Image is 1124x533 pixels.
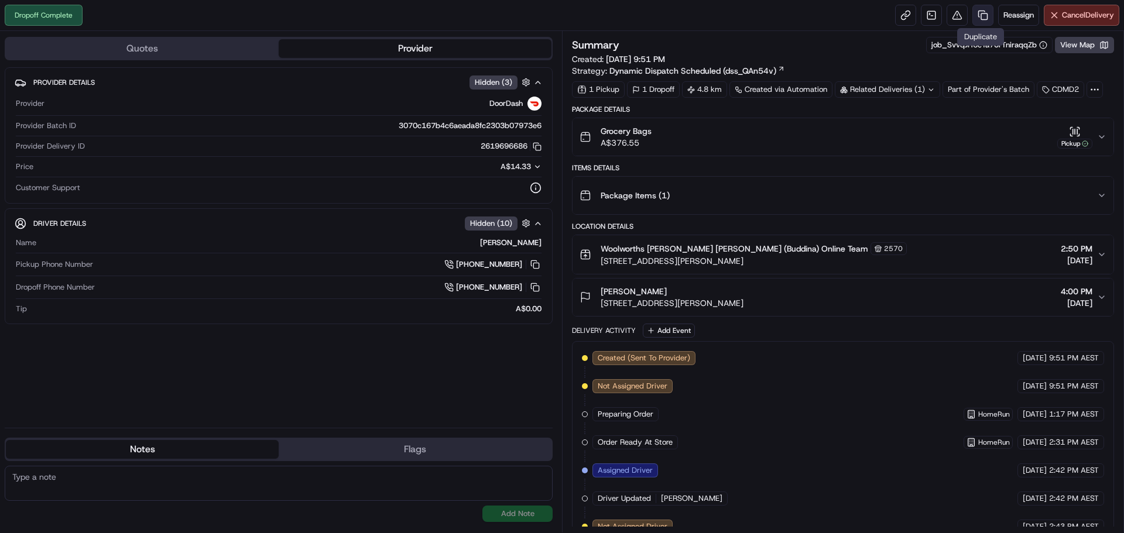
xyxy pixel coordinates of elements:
[279,39,551,58] button: Provider
[957,28,1004,46] div: Duplicate
[573,278,1113,316] button: [PERSON_NAME][STREET_ADDRESS][PERSON_NAME]4:00 PM[DATE]
[489,98,523,109] span: DoorDash
[572,222,1114,231] div: Location Details
[1049,465,1099,476] span: 2:42 PM AEST
[1049,353,1099,363] span: 9:51 PM AEST
[573,118,1113,156] button: Grocery BagsA$376.55Pickup
[470,218,512,229] span: Hidden ( 10 )
[1049,521,1099,532] span: 2:43 PM AEST
[1049,493,1099,504] span: 2:42 PM AEST
[16,282,95,293] span: Dropoff Phone Number
[1023,493,1047,504] span: [DATE]
[1057,126,1092,149] button: Pickup
[16,98,44,109] span: Provider
[682,81,727,98] div: 4.8 km
[572,326,636,335] div: Delivery Activity
[998,5,1039,26] button: Reassign
[33,78,95,87] span: Provider Details
[835,81,940,98] div: Related Deliveries (1)
[475,77,512,88] span: Hidden ( 3 )
[6,440,279,459] button: Notes
[598,493,651,504] span: Driver Updated
[601,297,743,309] span: [STREET_ADDRESS][PERSON_NAME]
[456,259,522,270] span: [PHONE_NUMBER]
[16,121,76,131] span: Provider Batch ID
[444,258,542,271] a: [PHONE_NUMBER]
[1055,37,1114,53] button: View Map
[1023,409,1047,419] span: [DATE]
[601,137,652,149] span: A$376.55
[609,65,776,77] span: Dynamic Dispatch Scheduled (dss_QAn54v)
[16,141,85,152] span: Provider Delivery ID
[1049,409,1099,419] span: 1:17 PM AEST
[573,177,1113,214] button: Package Items (1)
[572,163,1114,173] div: Items Details
[6,39,279,58] button: Quotes
[601,243,868,255] span: Woolworths [PERSON_NAME] [PERSON_NAME] (Buddina) Online Team
[729,81,832,98] a: Created via Automation
[978,438,1010,447] span: HomeRun
[1044,5,1119,26] button: CancelDelivery
[15,73,543,92] button: Provider DetailsHidden (3)
[627,81,680,98] div: 1 Dropoff
[601,286,667,297] span: [PERSON_NAME]
[438,161,542,172] button: A$14.33
[16,304,27,314] span: Tip
[661,493,722,504] span: [PERSON_NAME]
[1023,521,1047,532] span: [DATE]
[1061,286,1092,297] span: 4:00 PM
[606,54,665,64] span: [DATE] 9:51 PM
[1037,81,1084,98] div: CDMD2
[1003,10,1034,20] span: Reassign
[1049,381,1099,391] span: 9:51 PM AEST
[601,190,670,201] span: Package Items ( 1 )
[884,244,903,253] span: 2570
[572,105,1114,114] div: Package Details
[598,353,690,363] span: Created (Sent To Provider)
[16,183,80,193] span: Customer Support
[41,238,542,248] div: [PERSON_NAME]
[598,409,653,419] span: Preparing Order
[572,81,625,98] div: 1 Pickup
[456,282,522,293] span: [PHONE_NUMBER]
[465,216,533,231] button: Hidden (10)
[1049,437,1099,448] span: 2:31 PM AEST
[1023,381,1047,391] span: [DATE]
[481,141,542,152] button: 2619696686
[1023,465,1047,476] span: [DATE]
[601,125,652,137] span: Grocery Bags
[598,521,667,532] span: Not Assigned Driver
[598,381,667,391] span: Not Assigned Driver
[399,121,542,131] span: 3070c167b4c6aeada8fc2303b07973e6
[527,97,542,111] img: doordash_logo_v2.png
[572,65,785,77] div: Strategy:
[16,259,93,270] span: Pickup Phone Number
[1023,353,1047,363] span: [DATE]
[470,75,533,90] button: Hidden (3)
[643,324,695,338] button: Add Event
[978,410,1010,419] span: HomeRun
[1061,243,1092,255] span: 2:50 PM
[598,465,653,476] span: Assigned Driver
[931,40,1047,50] button: job_SvvqJH6eTa7UrTniraqqZb
[1061,255,1092,266] span: [DATE]
[598,437,673,448] span: Order Ready At Store
[16,238,36,248] span: Name
[16,161,33,172] span: Price
[444,281,542,294] a: [PHONE_NUMBER]
[15,214,543,233] button: Driver DetailsHidden (10)
[573,235,1113,274] button: Woolworths [PERSON_NAME] [PERSON_NAME] (Buddina) Online Team2570[STREET_ADDRESS][PERSON_NAME]2:50...
[572,53,665,65] span: Created:
[33,219,86,228] span: Driver Details
[32,304,542,314] div: A$0.00
[279,440,551,459] button: Flags
[1062,10,1114,20] span: Cancel Delivery
[1023,437,1047,448] span: [DATE]
[572,40,619,50] h3: Summary
[1057,139,1092,149] div: Pickup
[1061,297,1092,309] span: [DATE]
